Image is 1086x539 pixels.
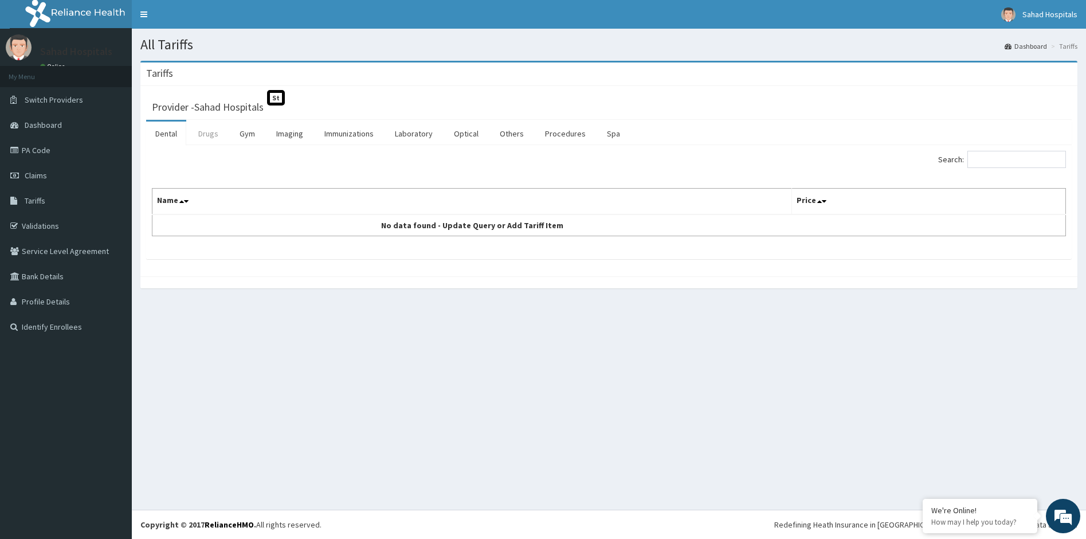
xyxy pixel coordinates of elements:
[146,68,173,79] h3: Tariffs
[140,37,1077,52] h1: All Tariffs
[491,122,533,146] a: Others
[132,510,1086,539] footer: All rights reserved.
[146,122,186,146] a: Dental
[931,505,1029,515] div: We're Online!
[445,122,488,146] a: Optical
[152,214,792,236] td: No data found - Update Query or Add Tariff Item
[598,122,629,146] a: Spa
[25,170,47,181] span: Claims
[774,519,1077,530] div: Redefining Heath Insurance in [GEOGRAPHIC_DATA] using Telemedicine and Data Science!
[140,520,256,530] strong: Copyright © 2017 .
[25,196,45,206] span: Tariffs
[267,90,285,106] span: St
[152,102,264,112] h3: Provider - Sahad Hospitals
[791,189,1065,215] th: Price
[967,151,1066,168] input: Search:
[205,520,254,530] a: RelianceHMO
[25,120,62,130] span: Dashboard
[931,517,1029,527] p: How may I help you today?
[938,151,1066,168] label: Search:
[1022,9,1077,19] span: Sahad Hospitals
[1005,41,1047,51] a: Dashboard
[189,122,228,146] a: Drugs
[315,122,383,146] a: Immunizations
[25,95,83,105] span: Switch Providers
[1001,7,1016,22] img: User Image
[1048,41,1077,51] li: Tariffs
[152,189,792,215] th: Name
[40,46,112,57] p: Sahad Hospitals
[6,34,32,60] img: User Image
[267,122,312,146] a: Imaging
[230,122,264,146] a: Gym
[386,122,442,146] a: Laboratory
[536,122,595,146] a: Procedures
[40,63,68,71] a: Online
